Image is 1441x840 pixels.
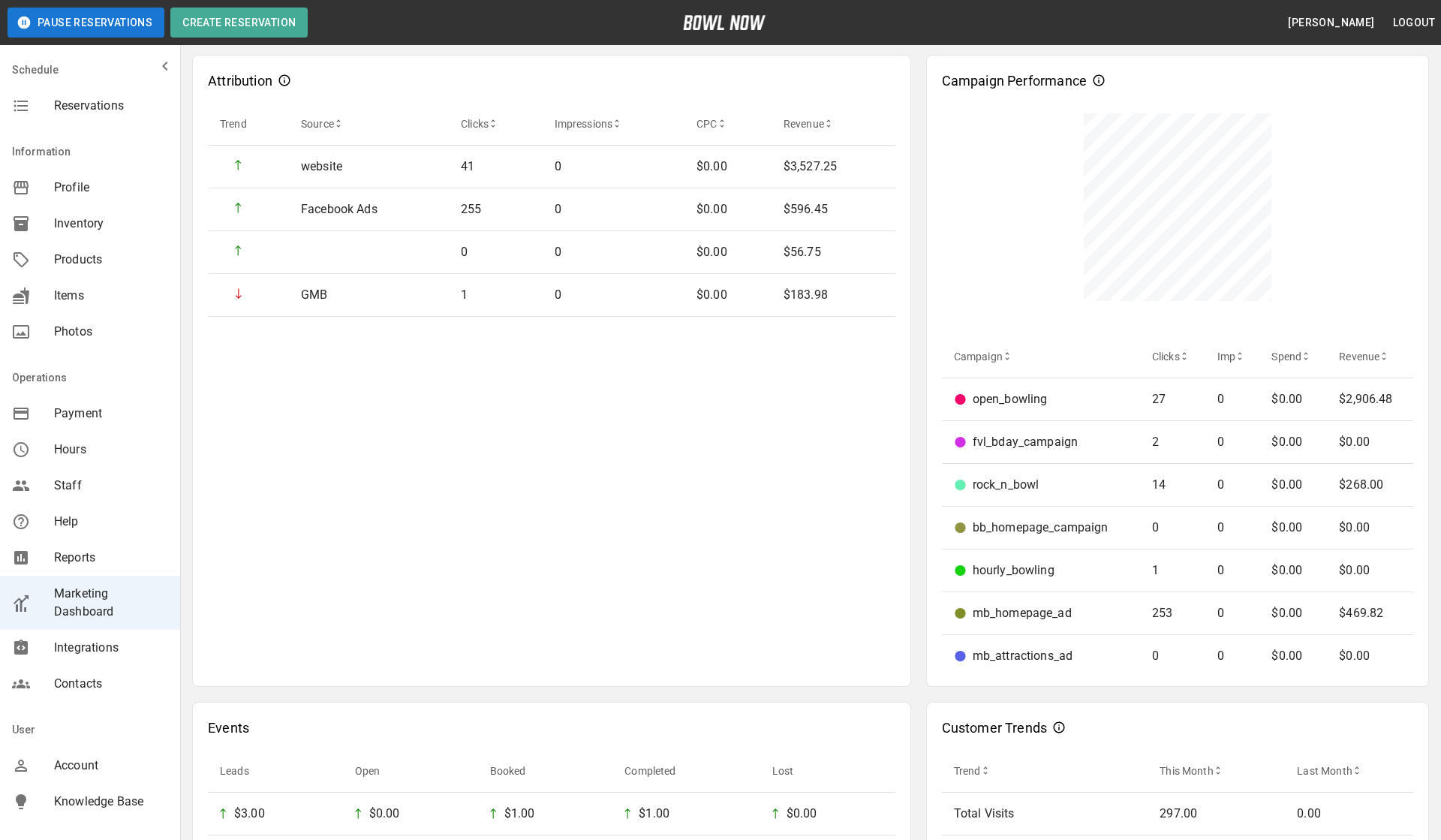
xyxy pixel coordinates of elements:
[1217,647,1248,665] p: 0
[772,103,895,146] th: Revenue
[973,604,1072,622] p: mb_homepage_ad
[1217,390,1248,408] p: 0
[1205,336,1260,378] th: Imp
[54,97,168,115] span: Reservations
[624,805,631,823] img: uptrend.svg
[1093,74,1105,86] svg: Campaign Performance
[942,71,1087,91] p: Campaign Performance
[54,549,168,567] span: Reports
[1152,519,1193,537] p: 0
[478,750,613,793] th: Booked
[289,103,449,146] th: Source
[54,675,168,693] span: Contacts
[54,441,168,459] span: Hours
[54,757,168,775] span: Account
[696,243,760,261] p: $0.00
[1285,750,1413,793] th: Last Month
[942,336,1413,678] table: sticky table
[696,158,760,176] p: $0.00
[208,103,895,317] table: sticky table
[301,200,437,218] p: Facebook Ads
[278,74,290,86] svg: Attribution
[234,805,265,823] p: $3.00
[973,433,1078,451] p: fvl_bday_campaign
[543,103,684,146] th: Impressions
[555,243,672,261] p: 0
[1339,433,1401,451] p: $0.00
[54,405,168,423] span: Payment
[1282,9,1380,37] button: [PERSON_NAME]
[942,750,1148,793] th: Trend
[772,805,779,823] img: uptrend.svg
[1339,390,1401,408] p: $2,906.48
[54,477,168,495] span: Staff
[1327,336,1413,378] th: Revenue
[369,805,400,823] p: $0.00
[1339,604,1401,622] p: $469.82
[942,336,1140,378] th: Campaign
[1297,805,1401,823] p: 0.00
[1271,433,1315,451] p: $0.00
[555,158,672,176] p: 0
[301,158,437,176] p: website
[639,805,669,823] p: $1.00
[54,215,168,233] span: Inventory
[355,805,362,823] img: uptrend.svg
[208,71,272,91] p: Attribution
[54,793,168,811] span: Knowledge Base
[1160,805,1273,823] p: 297.00
[54,639,168,657] span: Integrations
[449,103,542,146] th: Clicks
[555,200,672,218] p: 0
[1339,476,1401,494] p: $268.00
[1152,476,1193,494] p: 14
[54,287,168,305] span: Items
[696,200,760,218] p: $0.00
[973,562,1054,580] p: hourly_bowling
[54,179,168,197] span: Profile
[1339,647,1401,665] p: $0.00
[787,805,817,823] p: $0.00
[301,286,437,304] p: GMB
[461,200,530,218] p: 255
[461,243,530,261] p: 0
[220,805,227,823] img: uptrend.svg
[54,251,168,269] span: Products
[1271,647,1315,665] p: $0.00
[208,103,289,146] th: Trend
[1053,721,1065,733] svg: Customer Trends
[1217,562,1248,580] p: 0
[1152,433,1193,451] p: 2
[54,585,168,621] span: Marketing Dashboard
[1217,476,1248,494] p: 0
[784,243,883,261] p: $56.75
[208,718,249,738] p: Events
[208,750,343,793] th: Leads
[760,750,895,793] th: Lost
[1152,390,1193,408] p: 27
[504,805,535,823] p: $1.00
[696,286,760,304] p: $0.00
[973,476,1039,494] p: rock_n_bowl
[1152,647,1193,665] p: 0
[973,647,1073,665] p: mb_attractions_ad
[784,158,883,176] p: $3,527.25
[490,805,497,823] img: uptrend.svg
[1217,519,1248,537] p: 0
[1271,604,1315,622] p: $0.00
[1259,336,1327,378] th: Spend
[683,15,766,30] img: logo
[1148,750,1285,793] th: This Month
[343,750,478,793] th: Open
[461,158,530,176] p: 41
[1140,336,1205,378] th: Clicks
[612,750,760,793] th: Completed
[1271,519,1315,537] p: $0.00
[170,8,308,38] button: Create Reservation
[942,718,1048,738] p: Customer Trends
[684,103,772,146] th: CPC
[1339,562,1401,580] p: $0.00
[1152,562,1193,580] p: 1
[1339,519,1401,537] p: $0.00
[208,750,895,835] table: sticky table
